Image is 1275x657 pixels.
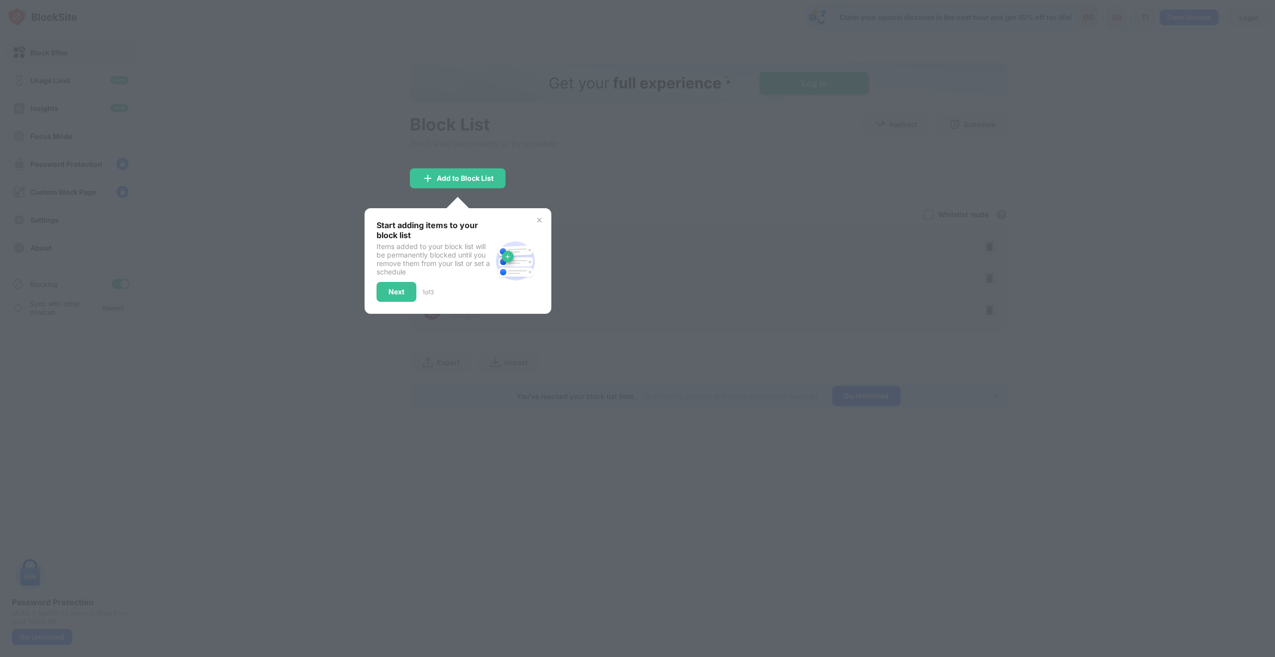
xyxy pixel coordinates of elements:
div: 1 of 3 [422,288,434,296]
div: Items added to your block list will be permanently blocked until you remove them from your list o... [377,242,492,276]
div: Next [388,288,404,296]
div: Add to Block List [437,174,494,182]
div: Start adding items to your block list [377,220,492,240]
img: block-site.svg [492,237,539,285]
img: x-button.svg [535,216,543,224]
